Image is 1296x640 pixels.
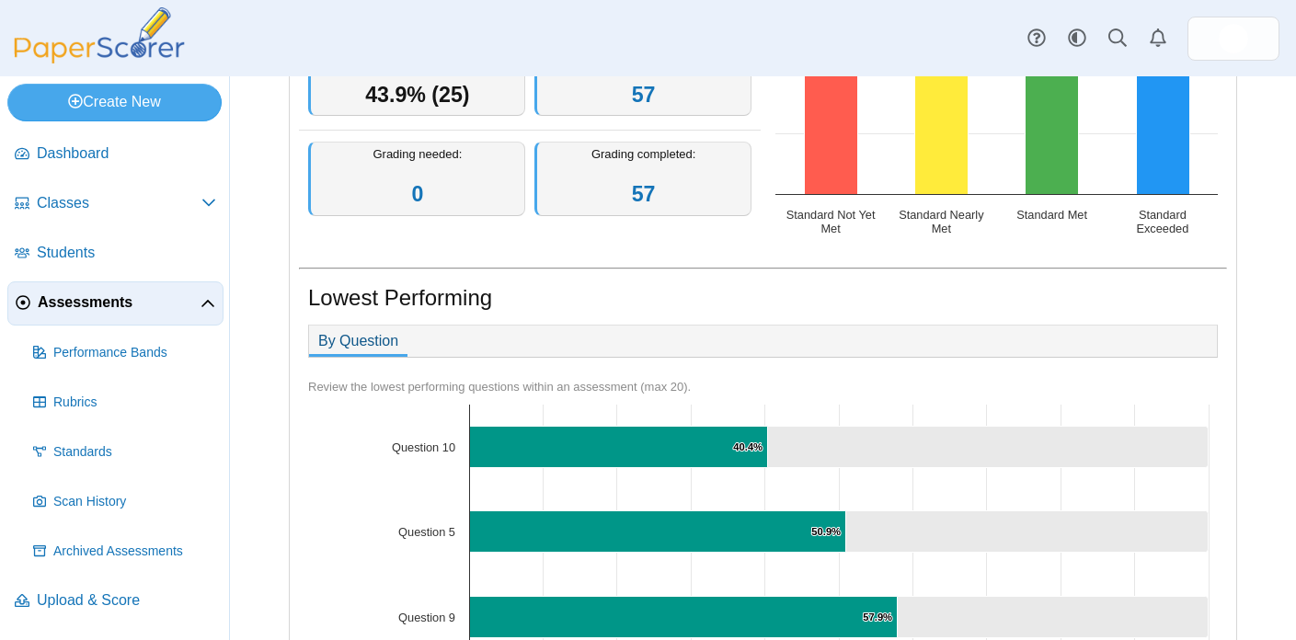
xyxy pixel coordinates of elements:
path: Question 5, 50.9%. % of Points Earned. [470,510,846,552]
a: 0 [411,182,423,206]
path: Question 9, 57.9%. % of Points Earned. [470,596,898,637]
a: Classes [7,182,224,226]
img: PaperScorer [7,7,191,63]
span: Rubrics [53,394,216,412]
text: Standard Nearly Met [899,208,984,235]
div: Grading needed: [308,142,525,216]
a: 57 [632,182,656,206]
a: Scan History [26,480,224,524]
span: Classes [37,193,201,213]
a: Rubrics [26,381,224,425]
a: Assessments [7,281,224,326]
text: 50.9% [811,526,841,537]
text: Standard Not Yet Met [786,208,875,235]
a: ps.Y0OAolr6RPehrr6a [1187,17,1279,61]
span: Performance Bands [53,344,216,362]
text: Standard Met [1016,208,1087,222]
text: Question 5 [398,525,455,539]
h1: Lowest Performing [308,282,492,314]
a: Archived Assessments [26,530,224,574]
a: Alerts [1138,18,1178,59]
div: Percent mastered: [308,42,525,117]
span: Assessments [38,292,201,313]
text: Question 10 [392,440,455,454]
span: 43.9% (25) [365,83,469,107]
text: Question 9 [398,611,455,624]
path: Question 9, 42.1. . [898,596,1209,637]
path: Standard Met, 14. Overall Assessment Performance. [1025,25,1078,195]
text: 40.4% [733,441,763,452]
path: Question 10, 59.6. . [768,426,1209,467]
a: Standards [26,430,224,474]
path: Question 5, 49.1. . [846,510,1209,552]
a: Create New [7,84,222,120]
span: Jeanie Hernandez [1219,24,1248,53]
path: Standard Not Yet Met, 10. Overall Assessment Performance. [804,74,857,195]
a: Upload & Score [7,579,224,623]
path: Standard Exceeded, 11. Overall Assessment Performance. [1136,61,1189,195]
span: Dashboard [37,143,216,164]
span: Scan History [53,493,216,511]
div: Student count: [534,42,751,117]
span: Archived Assessments [53,543,216,561]
div: Review the lowest performing questions within an assessment (max 20). [308,379,1218,395]
span: Standards [53,443,216,462]
a: Dashboard [7,132,224,177]
img: ps.Y0OAolr6RPehrr6a [1219,24,1248,53]
text: Standard Exceeded [1136,208,1188,235]
a: By Question [309,326,407,357]
a: 57 [632,83,656,107]
span: Students [37,243,216,263]
a: Students [7,232,224,276]
span: Upload & Score [37,590,216,611]
a: Performance Bands [26,331,224,375]
a: PaperScorer [7,51,191,66]
path: Question 10, 40.4%. % of Points Earned. [470,426,768,467]
text: 57.9% [863,611,892,623]
div: Grading completed: [534,142,751,216]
